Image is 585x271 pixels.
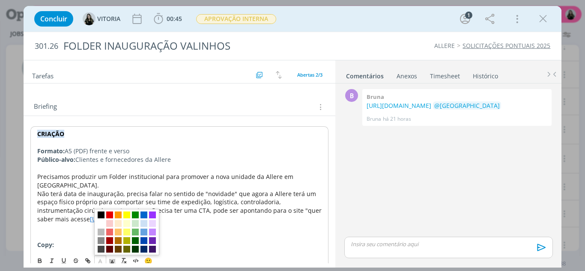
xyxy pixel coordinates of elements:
img: V [83,12,96,25]
div: FOLDER INAUGURAÇÃO VALINHOS [60,36,332,57]
span: Cor do Texto [94,256,106,266]
div: Anexos [397,72,417,80]
a: [URL][DOMAIN_NAME] [90,215,155,223]
div: dialog [24,6,562,268]
p: A5 (PDF) frente e verso [37,147,322,155]
span: APROVAÇÃO INTERNA [196,14,276,24]
button: APROVAÇÃO INTERNA [196,14,277,24]
span: 🙂 [144,256,152,265]
a: [URL][DOMAIN_NAME] [367,101,431,110]
button: VVITORIA [83,12,120,25]
span: Cor de Fundo [106,256,118,266]
span: Concluir [40,15,67,22]
a: Histórico [472,68,498,80]
strong: Público-alvo: [37,155,75,164]
a: ALLERE [434,42,455,50]
p: " [37,190,322,224]
strong: Copy: [37,241,54,249]
div: 1 [465,12,472,19]
div: B [345,89,358,102]
b: Bruna [367,93,384,101]
span: há 21 horas [383,115,411,123]
span: Tarefas [32,70,54,80]
span: Briefing [34,101,57,113]
a: Timesheet [430,68,460,80]
strong: Formato: [37,147,65,155]
p: Bruna [367,115,381,123]
span: @[GEOGRAPHIC_DATA] [434,101,500,110]
span: Não terá data de inauguração, precisa falar no sentido de "novidade" que agora a Allere terá um e... [37,190,323,223]
button: 00:45 [152,12,184,26]
span: 301.26 [35,42,58,51]
img: arrow-down-up.svg [276,71,282,79]
span: VITORIA [97,16,120,22]
span: Abertas 2/3 [297,71,322,78]
span: 00:45 [167,15,182,23]
button: 🙂 [142,256,154,266]
a: SOLICITAÇÕES PONTUAIS 2025 [463,42,550,50]
a: Comentários [346,68,384,80]
button: 1 [458,12,472,26]
span: Precisamos produzir um Folder institucional para promover a nova unidade da Allere em [GEOGRAPHIC... [37,173,295,189]
p: Clientes e fornecedores da Allere [37,155,322,164]
button: Concluir [34,11,73,27]
strong: CRIAÇÃO [37,130,64,138]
